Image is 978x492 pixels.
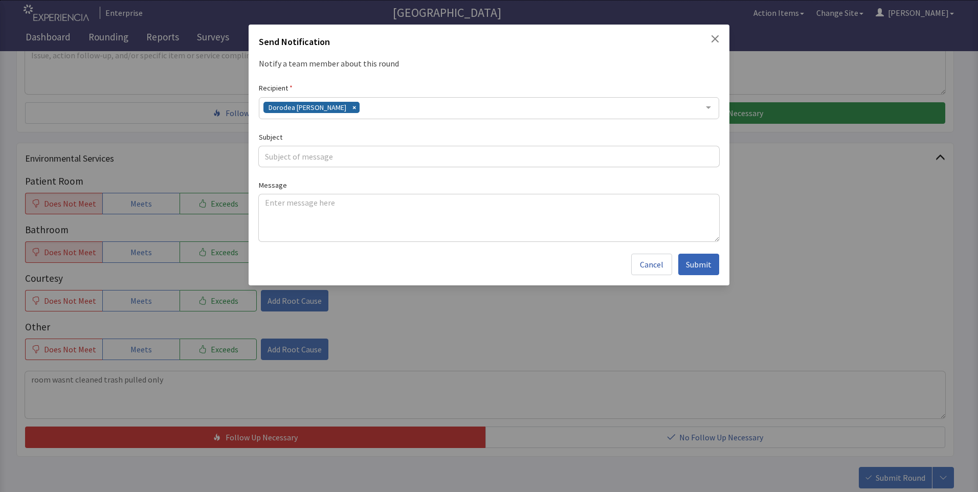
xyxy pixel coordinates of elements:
button: Submit [678,254,719,275]
span: Submit [686,258,712,271]
label: Recipient [259,82,719,94]
button: Close [711,35,719,43]
label: Message [259,179,719,191]
h2: Send Notification [259,35,330,53]
div: Notify a team member about this round [259,57,719,70]
button: Cancel [631,254,672,275]
span: Dorodea [PERSON_NAME] [269,103,346,112]
input: Subject of message [259,146,719,167]
label: Subject [259,131,719,143]
span: Cancel [640,258,663,271]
